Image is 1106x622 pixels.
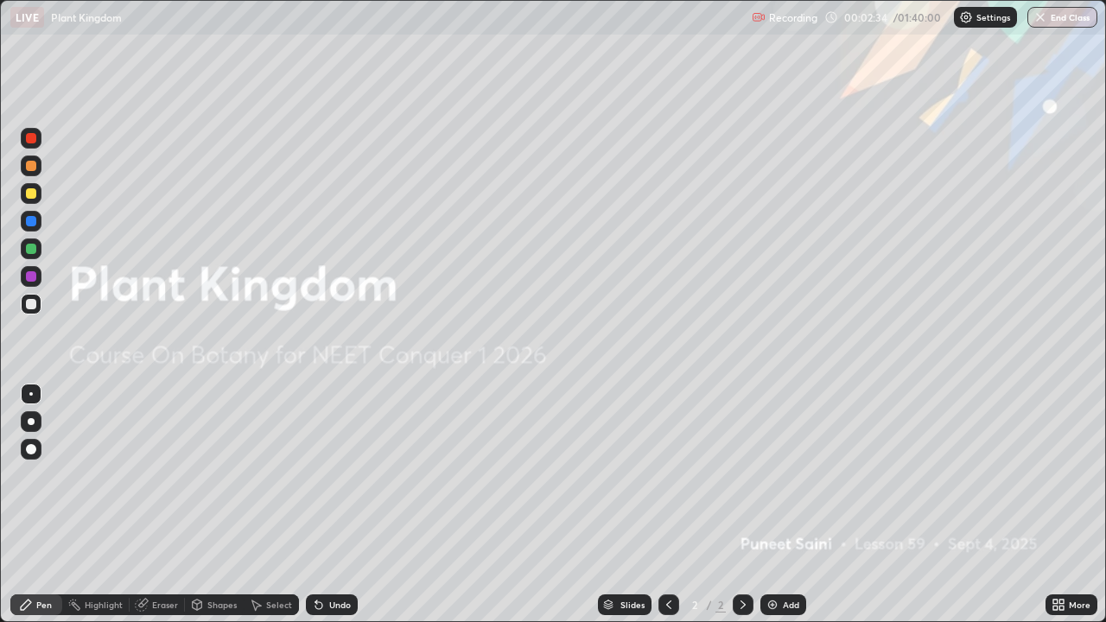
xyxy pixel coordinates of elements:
div: 2 [715,597,726,612]
div: Slides [620,600,645,609]
div: Highlight [85,600,123,609]
img: end-class-cross [1033,10,1047,24]
img: class-settings-icons [959,10,973,24]
div: Undo [329,600,351,609]
div: Pen [36,600,52,609]
img: recording.375f2c34.svg [752,10,766,24]
div: / [707,600,712,610]
button: End Class [1027,7,1097,28]
div: 2 [686,600,703,610]
div: Add [783,600,799,609]
img: add-slide-button [766,598,779,612]
p: Plant Kingdom [51,10,122,24]
div: Select [266,600,292,609]
div: Shapes [207,600,237,609]
p: LIVE [16,10,39,24]
p: Settings [976,13,1010,22]
div: Eraser [152,600,178,609]
div: More [1069,600,1090,609]
p: Recording [769,11,817,24]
